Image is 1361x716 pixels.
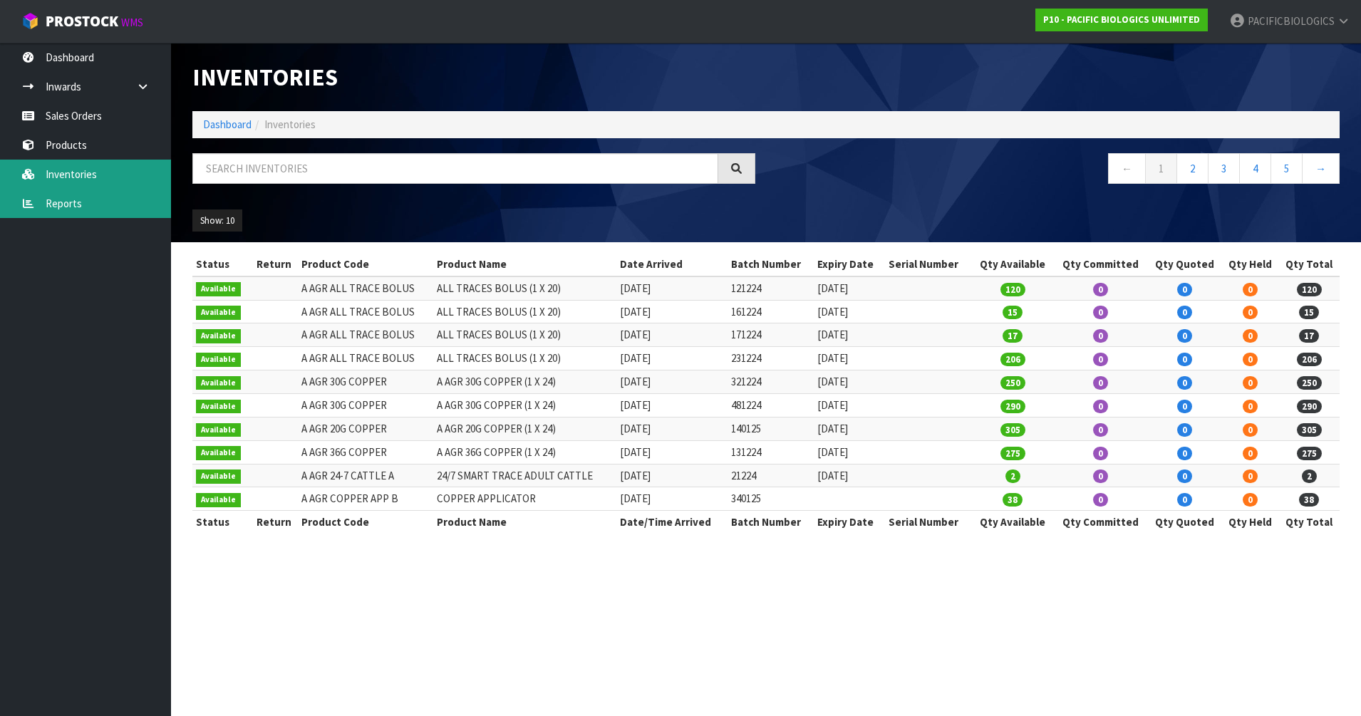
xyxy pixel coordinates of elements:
[1297,400,1322,413] span: 290
[1243,400,1258,413] span: 0
[616,300,727,323] td: [DATE]
[616,440,727,464] td: [DATE]
[817,422,848,435] span: [DATE]
[616,417,727,440] td: [DATE]
[1093,400,1108,413] span: 0
[251,253,298,276] th: Return
[298,300,433,323] td: A AGR ALL TRACE BOLUS
[196,493,241,507] span: Available
[433,464,617,487] td: 24/7 SMART TRACE ADULT CATTLE
[1093,493,1108,507] span: 0
[1000,423,1025,437] span: 305
[1243,306,1258,319] span: 0
[433,276,617,300] td: ALL TRACES BOLUS (1 X 20)
[1297,423,1322,437] span: 305
[298,440,433,464] td: A AGR 36G COPPER
[433,440,617,464] td: A AGR 36G COPPER (1 X 24)
[1177,329,1192,343] span: 0
[1222,511,1279,534] th: Qty Held
[817,328,848,341] span: [DATE]
[728,347,814,370] td: 231224
[616,393,727,417] td: [DATE]
[298,253,433,276] th: Product Code
[192,209,242,232] button: Show: 10
[1003,306,1023,319] span: 15
[1302,153,1340,184] a: →
[728,417,814,440] td: 140125
[1177,447,1192,460] span: 0
[1243,423,1258,437] span: 0
[817,351,848,365] span: [DATE]
[433,393,617,417] td: A AGR 30G COPPER (1 X 24)
[1278,511,1340,534] th: Qty Total
[814,511,885,534] th: Expiry Date
[1243,329,1258,343] span: 0
[203,118,252,131] a: Dashboard
[1093,469,1108,483] span: 0
[1302,469,1317,483] span: 2
[192,511,251,534] th: Status
[817,469,848,482] span: [DATE]
[298,393,433,417] td: A AGR 30G COPPER
[817,375,848,388] span: [DATE]
[433,323,617,347] td: ALL TRACES BOLUS (1 X 20)
[814,253,885,276] th: Expiry Date
[1248,14,1335,28] span: PACIFICBIOLOGICS
[1297,283,1322,296] span: 120
[298,323,433,347] td: A AGR ALL TRACE BOLUS
[1299,329,1319,343] span: 17
[433,300,617,323] td: ALL TRACES BOLUS (1 X 20)
[298,464,433,487] td: A AGR 24-7 CATTLE A
[1271,153,1303,184] a: 5
[817,281,848,295] span: [DATE]
[1278,253,1340,276] th: Qty Total
[1208,153,1240,184] a: 3
[1297,353,1322,366] span: 206
[196,376,241,390] span: Available
[433,370,617,394] td: A AGR 30G COPPER (1 X 24)
[433,347,617,370] td: ALL TRACES BOLUS (1 X 20)
[1147,253,1222,276] th: Qty Quoted
[616,464,727,487] td: [DATE]
[1243,493,1258,507] span: 0
[616,511,727,534] th: Date/Time Arrived
[196,306,241,320] span: Available
[46,12,118,31] span: ProStock
[1243,447,1258,460] span: 0
[21,12,39,30] img: cube-alt.png
[728,300,814,323] td: 161224
[728,253,814,276] th: Batch Number
[1000,283,1025,296] span: 120
[1003,493,1023,507] span: 38
[196,423,241,437] span: Available
[1043,14,1200,26] strong: P10 - PACIFIC BIOLOGICS UNLIMITED
[264,118,316,131] span: Inventories
[1177,376,1192,390] span: 0
[972,511,1054,534] th: Qty Available
[1147,511,1222,534] th: Qty Quoted
[1177,423,1192,437] span: 0
[1093,329,1108,343] span: 0
[298,511,433,534] th: Product Code
[972,253,1054,276] th: Qty Available
[1299,306,1319,319] span: 15
[616,347,727,370] td: [DATE]
[433,487,617,511] td: COPPER APPLICATOR
[1243,283,1258,296] span: 0
[1093,353,1108,366] span: 0
[1177,306,1192,319] span: 0
[196,469,241,484] span: Available
[298,276,433,300] td: A AGR ALL TRACE BOLUS
[1093,447,1108,460] span: 0
[298,347,433,370] td: A AGR ALL TRACE BOLUS
[1145,153,1177,184] a: 1
[298,417,433,440] td: A AGR 20G COPPER
[1243,469,1258,483] span: 0
[616,370,727,394] td: [DATE]
[1177,353,1192,366] span: 0
[1005,469,1020,483] span: 2
[817,398,848,412] span: [DATE]
[728,440,814,464] td: 131224
[817,445,848,459] span: [DATE]
[1003,329,1023,343] span: 17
